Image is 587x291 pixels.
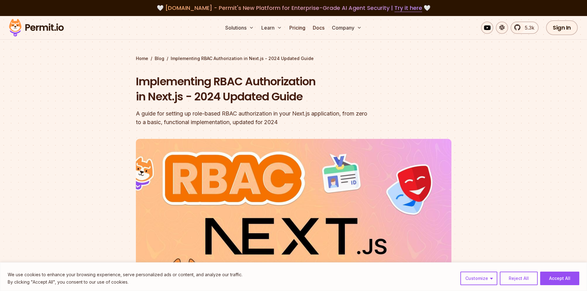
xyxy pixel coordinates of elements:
[223,22,256,34] button: Solutions
[15,4,572,12] div: 🤍 🤍
[500,272,538,285] button: Reject All
[546,20,578,35] a: Sign In
[511,22,539,34] a: 5.3k
[329,22,364,34] button: Company
[394,4,422,12] a: Try it here
[287,22,308,34] a: Pricing
[259,22,284,34] button: Learn
[136,55,451,62] div: / /
[521,24,534,31] span: 5.3k
[310,22,327,34] a: Docs
[136,109,373,127] div: A guide for setting up role-based RBAC authorization in your Next.js application, from zero to a ...
[155,55,164,62] a: Blog
[136,74,373,104] h1: Implementing RBAC Authorization in Next.js - 2024 Updated Guide
[540,272,579,285] button: Accept All
[8,271,243,278] p: We use cookies to enhance your browsing experience, serve personalized ads or content, and analyz...
[8,278,243,286] p: By clicking "Accept All", you consent to our use of cookies.
[460,272,497,285] button: Customize
[6,17,67,38] img: Permit logo
[165,4,422,12] span: [DOMAIN_NAME] - Permit's New Platform for Enterprise-Grade AI Agent Security |
[136,55,148,62] a: Home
